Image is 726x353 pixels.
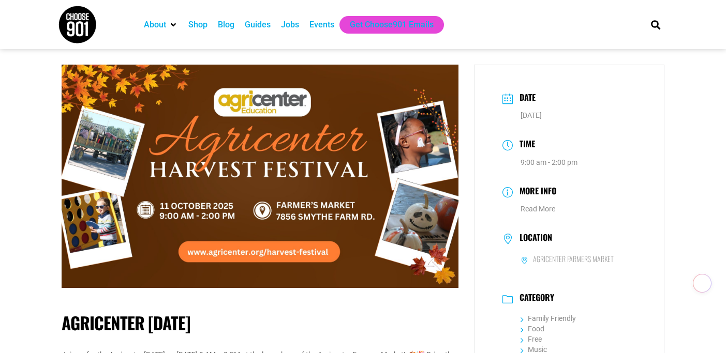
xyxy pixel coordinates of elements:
div: Search [647,16,664,33]
a: Free [521,335,542,343]
h3: Date [514,91,536,106]
a: Events [309,19,334,31]
a: Blog [218,19,234,31]
h6: Agricenter Farmers Market [533,254,614,264]
abbr: 9:00 am - 2:00 pm [521,158,577,166]
a: Jobs [281,19,299,31]
h3: Time [514,137,535,152]
h3: Category [514,293,554,305]
a: Shop [188,19,208,31]
h3: Location [514,233,552,245]
a: Food [521,325,544,333]
h1: Agricenter [DATE] [62,313,458,333]
span: [DATE] [521,111,542,119]
a: Family Friendly [521,314,576,323]
a: About [144,19,166,31]
a: Get Choose901 Emails [350,19,434,31]
div: About [139,16,183,34]
a: Guides [245,19,271,31]
h3: More Info [514,185,556,199]
nav: Main nav [139,16,633,34]
a: Read More [521,205,555,213]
